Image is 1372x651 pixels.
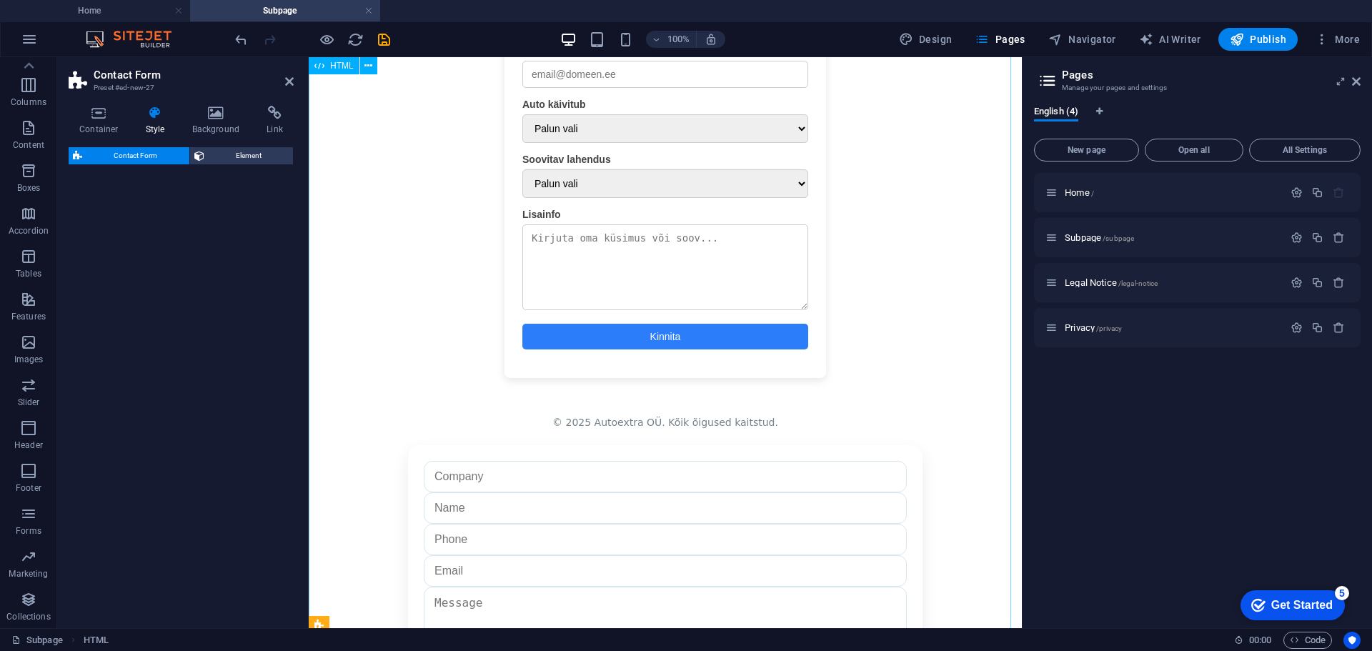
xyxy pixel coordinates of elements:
[84,632,109,649] nav: breadcrumb
[1218,28,1298,51] button: Publish
[1259,635,1261,645] span: :
[347,31,364,48] i: Reload page
[1333,322,1345,334] div: Remove
[1060,323,1283,332] div: Privacy/privacy
[1290,632,1326,649] span: Code
[190,147,294,164] button: Element
[1256,146,1354,154] span: All Settings
[14,439,43,451] p: Header
[1230,32,1286,46] span: Publish
[1311,232,1323,244] div: Duplicate
[1091,189,1094,197] span: /
[893,28,958,51] div: Design (Ctrl+Alt+Y)
[256,106,294,136] h4: Link
[893,28,958,51] button: Design
[1291,277,1303,289] div: Settings
[115,435,598,467] input: Name
[1309,28,1366,51] button: More
[1333,277,1345,289] div: Remove
[1139,32,1201,46] span: AI Writer
[233,31,249,48] i: Undo: Add element (Ctrl+Z)
[1040,146,1133,154] span: New page
[86,147,185,164] span: Contact Form
[11,7,116,37] div: Get Started 5 items remaining, 0% complete
[6,611,50,622] p: Collections
[1060,278,1283,287] div: Legal Notice/legal-notice
[705,33,717,46] i: On resize automatically adjust zoom level to fit chosen device.
[1234,632,1272,649] h6: Session time
[1034,106,1361,133] div: Language Tabs
[646,31,697,48] button: 100%
[376,31,392,48] i: Save (Ctrl+S)
[13,139,44,151] p: Content
[16,268,41,279] p: Tables
[14,354,44,365] p: Images
[11,632,63,649] a: Click to cancel selection. Double-click to open Pages
[1283,632,1332,649] button: Code
[82,31,189,48] img: Editor Logo
[318,31,335,48] button: Click here to leave preview mode and continue editing
[375,31,392,48] button: save
[106,3,120,17] div: 5
[1343,632,1361,649] button: Usercentrics
[94,81,265,94] h3: Preset #ed-new-27
[969,28,1030,51] button: Pages
[84,632,109,649] span: Click to select. Double-click to edit
[16,482,41,494] p: Footer
[1096,324,1122,332] span: /privacy
[69,147,189,164] button: Contact Form
[1048,32,1116,46] span: Navigator
[1065,322,1122,333] span: Click to open page
[11,311,46,322] p: Features
[975,32,1025,46] span: Pages
[135,106,182,136] h4: Style
[1103,234,1134,242] span: /subpage
[1062,81,1332,94] h3: Manage your pages and settings
[1065,277,1158,288] span: Legal Notice
[209,147,289,164] span: Element
[42,16,104,29] div: Get Started
[1034,139,1139,161] button: New page
[1249,632,1271,649] span: 00 00
[190,3,380,19] h4: Subpage
[1333,232,1345,244] div: Remove
[1062,69,1361,81] h2: Pages
[69,106,135,136] h4: Container
[1315,32,1360,46] span: More
[899,32,953,46] span: Design
[9,568,48,580] p: Marketing
[1333,187,1345,199] div: The startpage cannot be deleted
[1311,322,1323,334] div: Duplicate
[1145,139,1243,161] button: Open all
[115,467,598,498] input: Phone
[9,225,49,237] p: Accordion
[94,69,294,81] h2: Contact Form
[18,397,40,408] p: Slider
[1060,233,1283,242] div: Subpage/subpage
[1291,187,1303,199] div: Settings
[17,182,41,194] p: Boxes
[1065,232,1134,243] span: Subpage
[1060,188,1283,197] div: Home/
[330,61,354,70] span: HTML
[1249,139,1361,161] button: All Settings
[1291,232,1303,244] div: Settings
[232,31,249,48] button: undo
[1043,28,1122,51] button: Navigator
[1065,187,1094,198] span: Click to open page
[1311,277,1323,289] div: Duplicate
[182,106,257,136] h4: Background
[1118,279,1158,287] span: /legal-notice
[1034,103,1078,123] span: English (4)
[11,96,46,108] p: Columns
[1311,187,1323,199] div: Duplicate
[115,404,598,435] input: Company
[1151,146,1237,154] span: Open all
[1291,322,1303,334] div: Settings
[16,525,41,537] p: Forms
[347,31,364,48] button: reload
[1133,28,1207,51] button: AI Writer
[667,31,690,48] h6: 100%
[115,498,598,530] input: Email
